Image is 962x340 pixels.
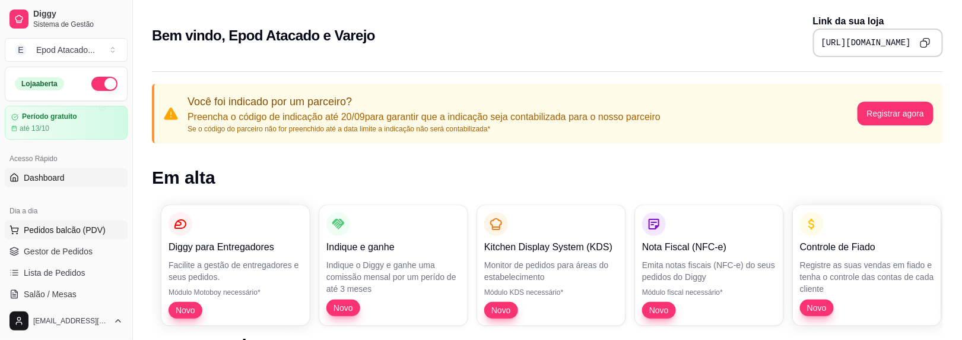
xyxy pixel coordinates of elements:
[642,240,776,254] p: Nota Fiscal (NFC-e)
[20,124,49,133] article: até 13/10
[821,37,911,49] pre: [URL][DOMAIN_NAME]
[329,302,358,314] span: Novo
[171,304,200,316] span: Novo
[169,240,303,254] p: Diggy para Entregadores
[477,205,626,326] button: Kitchen Display System (KDS)Monitor de pedidos para áreas do estabelecimentoMódulo KDS necessário...
[319,205,468,326] button: Indique e ganheIndique o Diggy e ganhe uma comissão mensal por um perído de até 3 mesesNovo
[802,302,831,314] span: Novo
[33,9,123,20] span: Diggy
[635,205,783,326] button: Nota Fiscal (NFC-e)Emita notas fiscais (NFC-e) do seus pedidos do DiggyMódulo fiscal necessário*Novo
[800,259,934,295] p: Registre as suas vendas em fiado e tenha o controle das contas de cada cliente
[91,77,118,91] button: Alterar Status
[5,285,128,304] a: Salão / Mesas
[5,263,128,282] a: Lista de Pedidos
[5,221,128,240] button: Pedidos balcão (PDV)
[188,110,661,124] p: Preencha o código de indicação até 20/09 para garantir que a indicação seja contabilizada para o ...
[5,106,128,140] a: Período gratuitoaté 13/10
[5,242,128,261] a: Gestor de Pedidos
[152,26,375,45] h2: Bem vindo, Epod Atacado e Varejo
[15,77,64,90] div: Loja aberta
[642,259,776,283] p: Emita notas fiscais (NFC-e) do seus pedidos do Diggy
[484,288,618,297] p: Módulo KDS necessário*
[5,202,128,221] div: Dia a dia
[169,288,303,297] p: Módulo Motoboy necessário*
[24,172,65,184] span: Dashboard
[793,205,941,326] button: Controle de FiadoRegistre as suas vendas em fiado e tenha o controle das contas de cada clienteNovo
[169,259,303,283] p: Facilite a gestão de entregadores e seus pedidos.
[487,304,516,316] span: Novo
[33,316,109,326] span: [EMAIL_ADDRESS][DOMAIN_NAME]
[5,5,128,33] a: DiggySistema de Gestão
[152,167,943,188] h1: Em alta
[484,240,618,254] p: Kitchen Display System (KDS)
[800,240,934,254] p: Controle de Fiado
[188,124,661,134] p: Se o código do parceiro não for preenchido até a data limite a indicação não será contabilizada*
[916,33,935,52] button: Copy to clipboard
[161,205,310,326] button: Diggy para EntregadoresFacilite a gestão de entregadores e seus pedidos.Módulo Motoboy necessário...
[22,112,77,121] article: Período gratuito
[5,307,128,335] button: [EMAIL_ADDRESS][DOMAIN_NAME]
[36,44,95,56] div: Epod Atacado ...
[813,14,943,29] p: Link da sua loja
[5,38,128,62] button: Select a team
[24,245,93,257] span: Gestor de Pedidos
[24,267,85,279] span: Lista de Pedidos
[642,288,776,297] p: Módulo fiscal necessário*
[15,44,27,56] span: E
[484,259,618,283] p: Monitor de pedidos para áreas do estabelecimento
[24,224,106,236] span: Pedidos balcão (PDV)
[33,20,123,29] span: Sistema de Gestão
[326,259,461,295] p: Indique o Diggy e ganhe uma comissão mensal por um perído de até 3 meses
[188,93,661,110] p: Você foi indicado por um parceiro?
[5,168,128,187] a: Dashboard
[24,288,77,300] span: Salão / Mesas
[644,304,674,316] span: Novo
[858,102,934,125] button: Registrar agora
[5,149,128,168] div: Acesso Rápido
[326,240,461,254] p: Indique e ganhe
